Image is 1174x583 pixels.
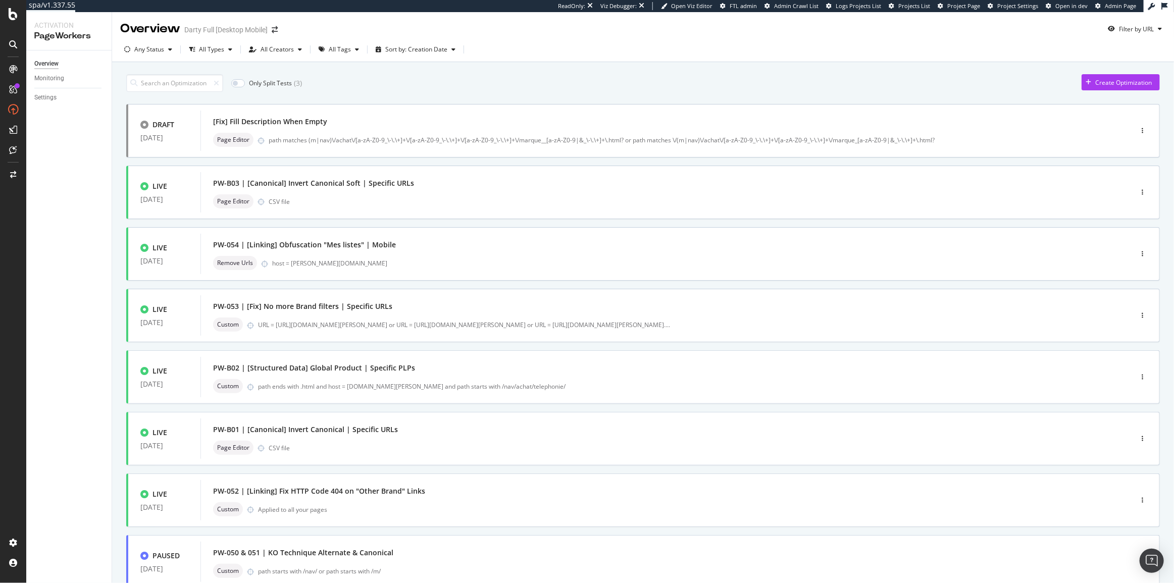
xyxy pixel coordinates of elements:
[1095,78,1152,87] div: Create Optimization
[213,117,327,127] div: [Fix] Fill Description When Empty
[245,41,306,58] button: All Creators
[140,195,188,203] div: [DATE]
[140,319,188,327] div: [DATE]
[213,548,393,558] div: PW-050 & 051 | KO Technique Alternate & Canonical
[140,565,188,573] div: [DATE]
[217,137,249,143] span: Page Editor
[671,2,712,10] span: Open Viz Editor
[34,73,64,84] div: Monitoring
[217,568,239,574] span: Custom
[774,2,819,10] span: Admin Crawl List
[34,92,105,103] a: Settings
[34,30,104,42] div: PageWorkers
[1095,2,1136,10] a: Admin Page
[213,425,398,435] div: PW-B01 | [Canonical] Invert Canonical | Specific URLs
[140,442,188,450] div: [DATE]
[217,506,239,512] span: Custom
[600,2,637,10] div: Viz Debugger:
[269,444,290,452] div: CSV file
[258,382,1089,391] div: path ends with .html and host = [DOMAIN_NAME][PERSON_NAME] and path starts with /nav/achat/teleph...
[372,41,460,58] button: Sort by: Creation Date
[258,567,1089,575] div: path starts with /nav/ or path starts with /m/
[217,260,253,266] span: Remove Urls
[217,322,239,328] span: Custom
[34,20,104,30] div: Activation
[152,489,167,499] div: LIVE
[213,256,257,270] div: neutral label
[34,59,59,69] div: Overview
[385,46,447,52] div: Sort by: Creation Date
[213,486,425,496] div: PW-052 | [Linking] Fix HTTP Code 404 on "Other Brand" Links
[213,502,243,516] div: neutral label
[1055,2,1088,10] span: Open in dev
[152,120,174,130] div: DRAFT
[272,26,278,33] div: arrow-right-arrow-left
[213,240,396,250] div: PW-054 | [Linking] Obfuscation "Mes listes" | Mobile
[217,383,239,389] span: Custom
[34,73,105,84] a: Monitoring
[272,259,1089,268] div: host = [PERSON_NAME][DOMAIN_NAME]
[120,41,176,58] button: Any Status
[258,321,670,329] div: URL = [URL][DOMAIN_NAME][PERSON_NAME] or URL = [URL][DOMAIN_NAME][PERSON_NAME] or URL = [URL][DOM...
[213,564,243,578] div: neutral label
[889,2,930,10] a: Projects List
[947,2,980,10] span: Project Page
[152,551,180,561] div: PAUSED
[997,2,1038,10] span: Project Settings
[217,198,249,204] span: Page Editor
[126,74,223,92] input: Search an Optimization
[140,134,188,142] div: [DATE]
[661,2,712,10] a: Open Viz Editor
[120,20,180,37] div: Overview
[140,380,188,388] div: [DATE]
[213,317,243,332] div: neutral label
[213,363,415,373] div: PW-B02 | [Structured Data] Global Product | Specific PLPs
[152,243,167,253] div: LIVE
[1119,25,1154,33] div: Filter by URL
[140,257,188,265] div: [DATE]
[199,46,224,52] div: All Types
[836,2,881,10] span: Logs Projects List
[184,25,268,35] div: Darty Full [Desktop Mobile]
[185,41,236,58] button: All Types
[217,445,249,451] span: Page Editor
[213,441,253,455] div: neutral label
[1082,74,1160,90] button: Create Optimization
[152,428,167,438] div: LIVE
[261,46,294,52] div: All Creators
[764,2,819,10] a: Admin Crawl List
[898,2,930,10] span: Projects List
[213,379,243,393] div: neutral label
[213,178,414,188] div: PW-B03 | [Canonical] Invert Canonical Soft | Specific URLs
[938,2,980,10] a: Project Page
[134,46,164,52] div: Any Status
[1105,2,1136,10] span: Admin Page
[315,41,363,58] button: All Tags
[213,301,392,311] div: PW-053 | [Fix] No more Brand filters | Specific URLs
[140,503,188,511] div: [DATE]
[213,194,253,208] div: neutral label
[558,2,585,10] div: ReadOnly:
[34,92,57,103] div: Settings
[249,79,292,87] div: Only Split Tests
[826,2,881,10] a: Logs Projects List
[34,59,105,69] a: Overview
[258,505,327,514] div: Applied to all your pages
[152,181,167,191] div: LIVE
[152,304,167,314] div: LIVE
[666,321,670,329] span: ...
[1104,21,1166,37] button: Filter by URL
[329,46,351,52] div: All Tags
[152,366,167,376] div: LIVE
[269,197,290,206] div: CSV file
[269,136,1089,144] div: path matches (m|nav)\/achat\/[a-zA-Z0-9_\-\.\+]+\/[a-zA-Z0-9_\-\.\+]+\/[a-zA-Z0-9_\-\.\+]+\/marqu...
[294,78,302,88] div: ( 3 )
[988,2,1038,10] a: Project Settings
[1046,2,1088,10] a: Open in dev
[720,2,757,10] a: FTL admin
[1140,549,1164,573] div: Open Intercom Messenger
[730,2,757,10] span: FTL admin
[213,133,253,147] div: neutral label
